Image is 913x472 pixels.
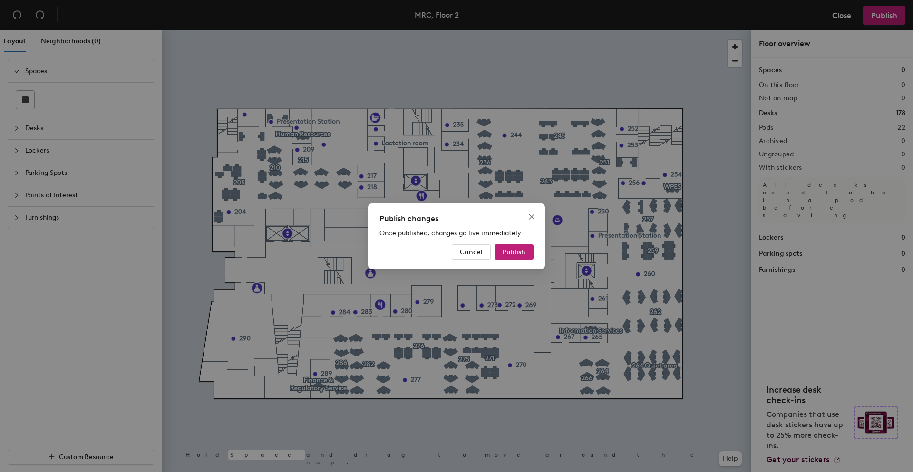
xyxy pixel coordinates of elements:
span: Cancel [460,248,483,256]
button: Cancel [452,244,491,260]
span: Once published, changes go live immediately [379,229,521,237]
span: Publish [503,248,525,256]
div: Publish changes [379,213,534,224]
span: close [528,213,535,221]
span: Close [524,213,539,221]
button: Close [524,209,539,224]
button: Publish [495,244,534,260]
